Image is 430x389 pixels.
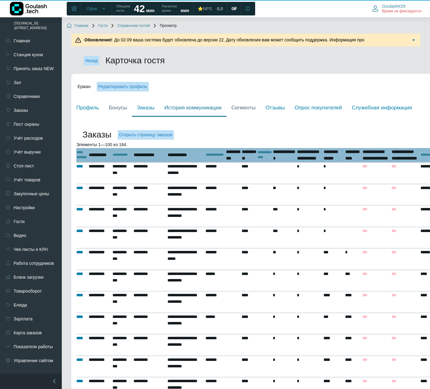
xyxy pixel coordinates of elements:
span: мин [181,8,189,13]
b: Обновление! [84,37,112,42]
span: До 02.09 ваша система будет обновлена до версии 22. Дату обновления вам может сообщить поддержка.... [82,37,364,49]
span: Время не фиксируется [382,9,421,14]
span: 0 [231,6,234,11]
a: История коммуникации [159,99,226,117]
a: Отзывы [260,99,289,117]
a: Профиль [71,99,104,117]
img: Подробнее [411,37,417,43]
img: Предупреждение [75,37,81,43]
a: ⭐NPS 0,0 [194,3,226,14]
span: Офис [86,6,98,11]
a: Обещаем гостю 42 мин Расчетное время мин [112,3,193,14]
h2: Карточка гостя [105,55,165,66]
a: Гости [91,23,108,28]
span: ₽ [234,6,237,11]
a: Назад [84,56,99,66]
a: Редактировать профиль [97,82,149,91]
a: Опрос покупателей [290,99,347,117]
span: мин [146,8,154,13]
span: Расчетное время [162,4,177,13]
span: NPS [203,6,212,11]
a: Главная [67,23,88,28]
img: Логотип компании Goulash.tech [10,2,47,15]
a: Сегменты [226,99,260,117]
a: Открыть страницу заказов [118,130,174,140]
a: 0 ₽ [228,3,240,14]
button: Goulash#29 Время не фиксируется [369,2,425,15]
button: Офис [83,4,110,14]
a: Справочник гостей [110,23,150,28]
a: Заказы [132,99,159,117]
span: Просмотр [152,23,177,28]
div: ⭐ [198,6,212,11]
h2: Заказы [82,129,112,140]
strong: 42 [134,3,145,14]
span: Обещаем гостю [116,4,130,13]
span: 0,0 [217,6,223,11]
span: Goulash#29 [382,3,406,9]
a: Служебная информация [347,99,417,117]
a: Бонусы [104,99,132,117]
